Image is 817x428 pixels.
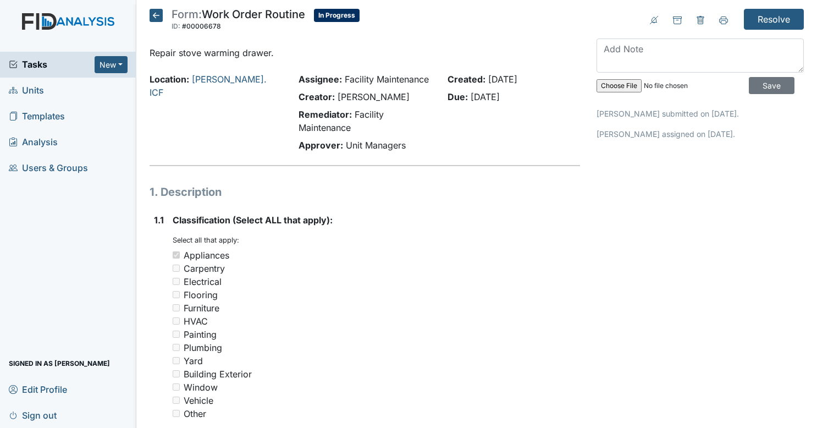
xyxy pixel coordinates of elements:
input: Resolve [744,9,804,30]
span: Templates [9,108,65,125]
div: Painting [184,328,217,341]
div: Flooring [184,288,218,301]
div: Building Exterior [184,367,252,381]
strong: Due: [448,91,468,102]
div: Appliances [184,249,229,262]
span: Edit Profile [9,381,67,398]
span: [DATE] [471,91,500,102]
input: HVAC [173,317,180,325]
span: In Progress [314,9,360,22]
a: [PERSON_NAME]. ICF [150,74,267,98]
input: Vehicle [173,397,180,404]
div: Vehicle [184,394,213,407]
strong: Remediator: [299,109,352,120]
span: [PERSON_NAME] [338,91,410,102]
span: #00006678 [182,22,221,30]
div: Furniture [184,301,219,315]
span: Unit Managers [346,140,406,151]
div: Electrical [184,275,222,288]
a: Tasks [9,58,95,71]
span: [DATE] [488,74,517,85]
span: Facility Maintenance [345,74,429,85]
input: Flooring [173,291,180,298]
span: Classification (Select ALL that apply): [173,215,333,226]
input: Save [749,77,794,94]
input: Other [173,410,180,417]
input: Yard [173,357,180,364]
span: Sign out [9,407,57,424]
input: Electrical [173,278,180,285]
span: Form: [172,8,202,21]
small: Select all that apply: [173,236,239,244]
input: Window [173,383,180,391]
div: HVAC [184,315,208,328]
input: Carpentry [173,265,180,272]
input: Painting [173,331,180,338]
h1: 1. Description [150,184,581,200]
strong: Creator: [299,91,335,102]
div: Yard [184,354,203,367]
span: Signed in as [PERSON_NAME] [9,355,110,372]
p: Repair stove warming drawer. [150,46,581,59]
input: Appliances [173,251,180,259]
strong: Approver: [299,140,343,151]
div: Window [184,381,218,394]
p: [PERSON_NAME] assigned on [DATE]. [597,128,804,140]
div: Other [184,407,206,420]
div: Work Order Routine [172,9,305,33]
strong: Location: [150,74,189,85]
input: Plumbing [173,344,180,351]
span: ID: [172,22,180,30]
input: Building Exterior [173,370,180,377]
span: Units [9,82,44,99]
input: Furniture [173,304,180,311]
label: 1.1 [154,213,164,227]
strong: Assignee: [299,74,342,85]
button: New [95,56,128,73]
strong: Created: [448,74,485,85]
span: Users & Groups [9,160,88,177]
span: Analysis [9,134,58,151]
div: Plumbing [184,341,222,354]
p: [PERSON_NAME] submitted on [DATE]. [597,108,804,119]
div: Carpentry [184,262,225,275]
